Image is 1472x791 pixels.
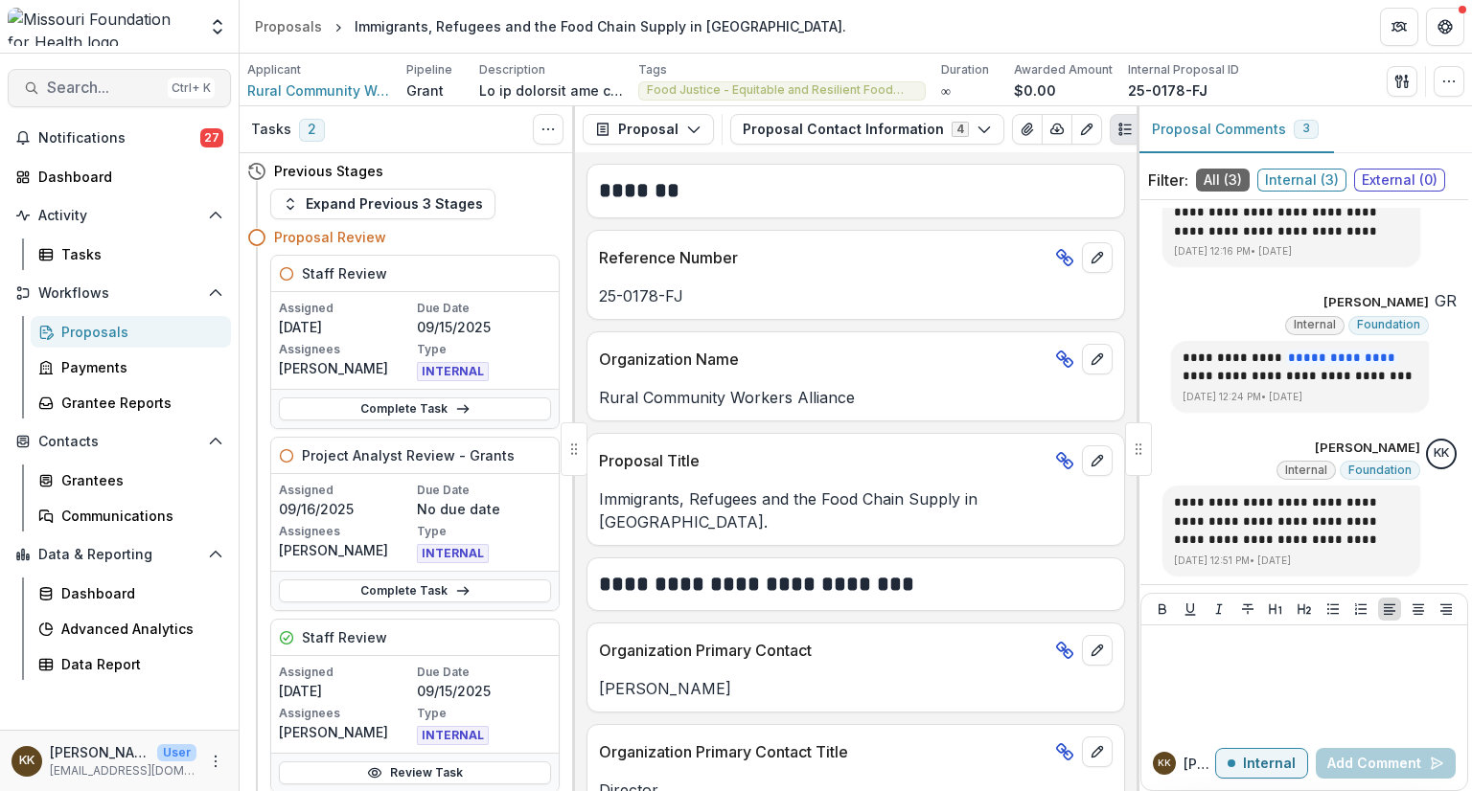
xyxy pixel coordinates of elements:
[1322,598,1345,621] button: Bullet List
[1236,598,1259,621] button: Strike
[599,487,1113,533] p: Immigrants, Refugees and the Food Chain Supply in [GEOGRAPHIC_DATA].
[1264,598,1287,621] button: Heading 1
[38,130,200,147] span: Notifications
[730,114,1004,145] button: Proposal Contact Information4
[1183,390,1417,404] p: [DATE] 12:24 PM • [DATE]
[1158,758,1171,768] div: Katie Kaufmann
[1110,114,1140,145] button: Plaintext view
[247,12,854,40] nav: breadcrumb
[279,397,551,420] a: Complete Task
[8,426,231,457] button: Open Contacts
[31,613,231,644] a: Advanced Analytics
[247,61,301,79] p: Applicant
[50,742,149,762] p: [PERSON_NAME]
[299,119,325,142] span: 2
[1137,106,1334,153] button: Proposal Comments
[8,161,231,192] a: Dashboard
[200,128,223,147] span: 27
[1128,80,1207,101] p: 25-0178-FJ
[61,357,216,377] div: Payments
[19,755,34,767] div: Katie Kaufmann
[1196,169,1250,192] span: All ( 3 )
[1378,598,1401,621] button: Align Left
[1380,8,1418,46] button: Partners
[417,482,551,499] p: Due Date
[31,500,231,531] a: Communications
[302,627,387,647] h5: Staff Review
[8,8,196,46] img: Missouri Foundation for Health logo
[599,284,1113,307] p: 25-0178-FJ
[479,80,623,101] p: Lo ip dolorsit ame cons adip elitseddoe tem incididu, ut labor etdo ma aliquaen adminimveniam qu ...
[1293,598,1316,621] button: Heading 2
[247,12,330,40] a: Proposals
[355,16,846,36] div: Immigrants, Refugees and the Food Chain Supply in [GEOGRAPHIC_DATA].
[204,750,227,773] button: More
[38,434,200,450] span: Contacts
[61,470,216,490] div: Grantees
[61,583,216,603] div: Dashboard
[61,506,216,526] div: Communications
[583,114,714,145] button: Proposal
[168,78,215,99] div: Ctrl + K
[1354,169,1445,192] span: External ( 0 )
[279,482,413,499] p: Assigned
[8,200,231,231] button: Open Activity
[279,705,413,722] p: Assignees
[941,80,951,101] p: ∞
[1348,463,1412,477] span: Foundation
[274,161,383,181] h4: Previous Stages
[1323,293,1429,312] p: [PERSON_NAME]
[50,762,196,780] p: [EMAIL_ADDRESS][DOMAIN_NAME]
[31,577,231,609] a: Dashboard
[1148,169,1188,192] p: Filter:
[1357,318,1420,331] span: Foundation
[1302,122,1310,135] span: 3
[941,61,989,79] p: Duration
[1082,635,1113,666] button: edit
[1014,61,1113,79] p: Awarded Amount
[31,464,231,496] a: Grantees
[61,244,216,264] div: Tasks
[406,80,444,101] p: Grant
[1207,598,1230,621] button: Italicize
[270,189,495,219] button: Expand Previous 3 Stages
[279,358,413,378] p: [PERSON_NAME]
[1082,736,1113,767] button: edit
[279,761,551,784] a: Review Task
[417,499,551,519] p: No due date
[417,341,551,358] p: Type
[417,523,551,540] p: Type
[417,544,489,563] span: INTERNAL
[417,705,551,722] p: Type
[8,123,231,153] button: Notifications27
[417,300,551,317] p: Due Date
[279,523,413,540] p: Assignees
[417,317,551,337] p: 09/15/2025
[8,539,231,570] button: Open Data & Reporting
[255,16,322,36] div: Proposals
[279,579,551,602] a: Complete Task
[1071,114,1102,145] button: Edit as form
[1179,598,1202,621] button: Underline
[1014,80,1056,101] p: $0.00
[417,726,489,745] span: INTERNAL
[247,80,391,101] span: Rural Community Workers Alliance
[406,61,452,79] p: Pipeline
[279,317,413,337] p: [DATE]
[31,387,231,418] a: Grantee Reports
[279,499,413,519] p: 09/16/2025
[1315,439,1420,458] p: [PERSON_NAME]
[279,664,413,681] p: Assigned
[61,322,216,342] div: Proposals
[38,547,200,563] span: Data & Reporting
[61,654,216,674] div: Data Report
[647,83,917,97] span: Food Justice - Equitable and Resilient Food Systems
[417,681,551,701] p: 09/15/2025
[1174,554,1409,568] p: [DATE] 12:51 PM • [DATE]
[31,316,231,348] a: Proposals
[279,681,413,701] p: [DATE]
[599,740,1047,763] p: Organization Primary Contact Title
[38,167,216,187] div: Dashboard
[1434,447,1449,460] div: Katie Kaufmann
[599,639,1047,662] p: Organization Primary Contact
